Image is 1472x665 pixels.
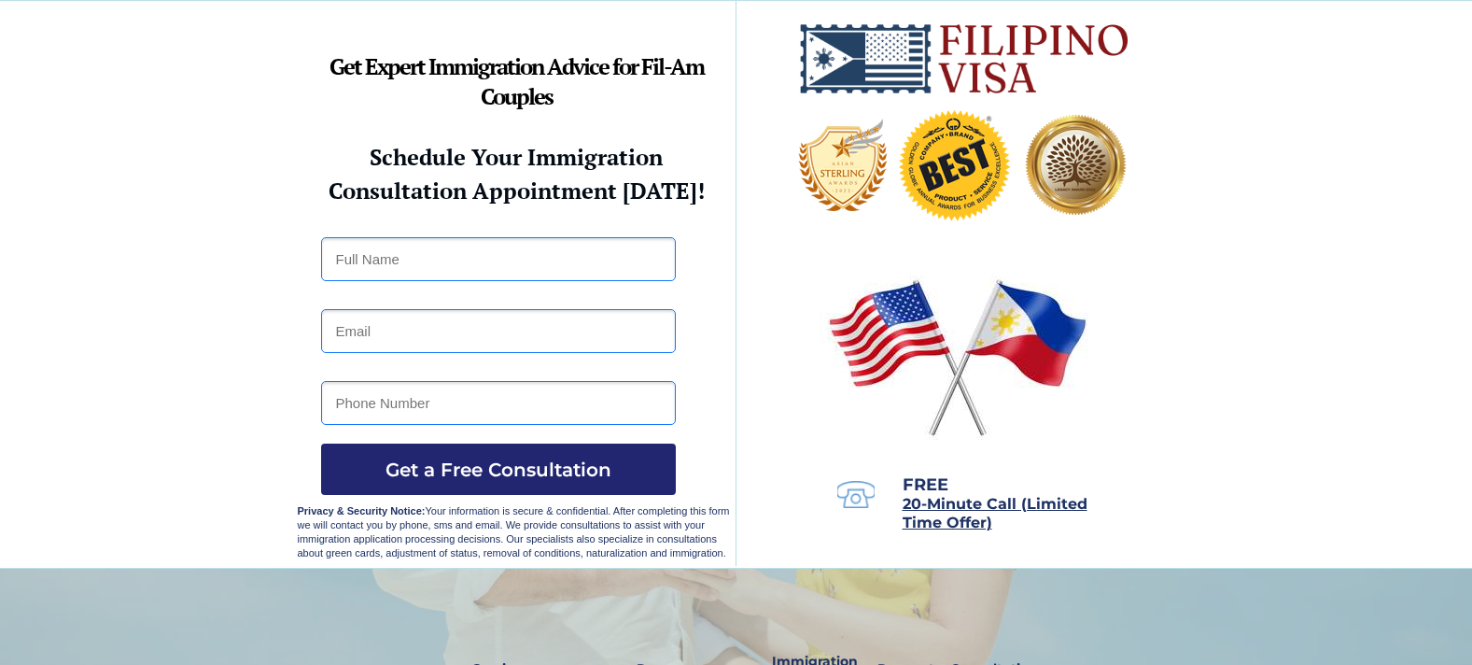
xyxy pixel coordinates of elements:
[321,459,676,481] span: Get a Free Consultation
[903,495,1087,531] span: 20-Minute Call (Limited Time Offer)
[903,474,948,495] span: FREE
[329,51,704,111] strong: Get Expert Immigration Advice for Fil-Am Couples
[321,444,676,495] button: Get a Free Consultation
[298,505,426,516] strong: Privacy & Security Notice:
[321,237,676,281] input: Full Name
[370,142,663,172] strong: Schedule Your Immigration
[903,497,1087,531] a: 20-Minute Call (Limited Time Offer)
[321,381,676,425] input: Phone Number
[321,309,676,353] input: Email
[298,505,730,559] span: Your information is secure & confidential. After completing this form we will contact you by phon...
[329,176,705,205] strong: Consultation Appointment [DATE]!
